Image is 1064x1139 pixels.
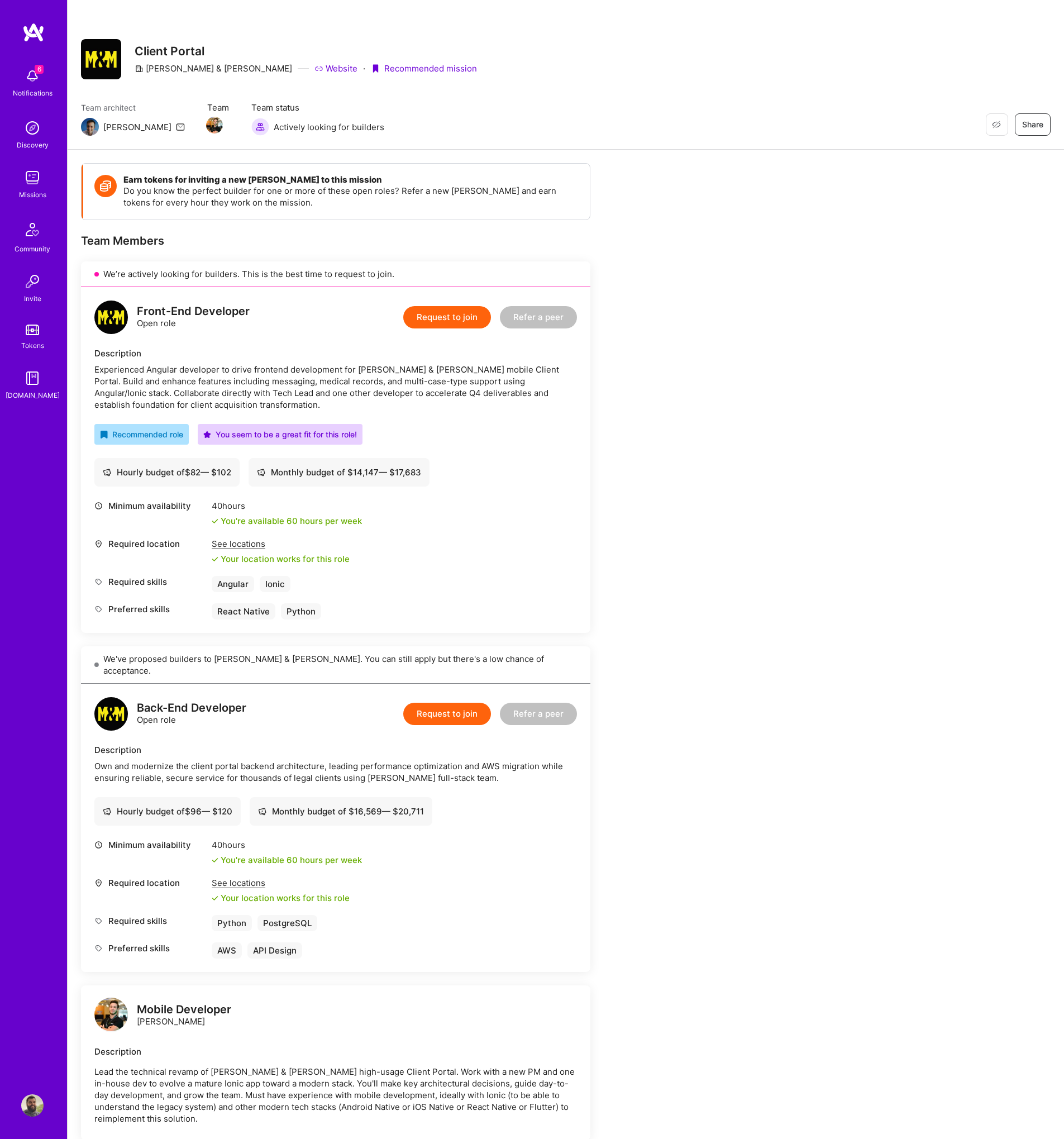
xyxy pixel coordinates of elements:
i: icon Check [212,857,218,864]
i: icon Clock [94,502,103,510]
div: Minimum availability [94,500,206,512]
div: Recommended role [100,428,183,440]
img: User Avatar [21,1094,44,1117]
img: logo [94,697,128,731]
div: API Design [247,942,302,959]
div: · [363,63,365,74]
i: icon EyeClosed [992,120,1001,129]
p: Do you know the perfect builder for one or more of these open roles? Refer a new [PERSON_NAME] an... [123,185,579,208]
div: Open role [137,702,246,726]
button: Refer a peer [500,703,577,725]
div: Monthly budget of $ 14,147 — $ 17,683 [257,466,421,478]
div: Your location works for this role [212,553,350,565]
i: icon Cash [257,468,265,476]
button: Refer a peer [500,306,577,328]
div: Python [212,915,252,931]
div: PostgreSQL [257,915,317,931]
i: icon PurpleRibbon [371,64,380,73]
h4: Earn tokens for inviting a new [PERSON_NAME] to this mission [123,175,579,185]
img: Community [19,216,46,243]
span: 6 [35,65,44,74]
h3: Client Portal [135,44,477,58]
div: You're available 60 hours per week [212,854,362,866]
div: Python [281,603,321,619]
div: Invite [24,293,41,304]
a: Website [314,63,357,74]
div: [PERSON_NAME] [103,121,171,133]
a: logo [94,998,128,1034]
div: See locations [212,538,350,550]
i: icon Clock [94,841,103,849]
img: discovery [21,117,44,139]
div: Required location [94,877,206,889]
div: Required location [94,538,206,550]
div: Recommended mission [371,63,477,74]
div: [PERSON_NAME] & [PERSON_NAME] [135,63,292,74]
div: Discovery [17,139,49,151]
i: icon Tag [94,917,103,925]
i: icon Location [94,540,103,548]
div: Hourly budget of $ 82 — $ 102 [103,466,231,478]
div: Monthly budget of $ 16,569 — $ 20,711 [258,806,424,817]
img: teamwork [21,166,44,189]
div: AWS [212,942,242,959]
img: Team Architect [81,118,99,136]
div: Angular [212,576,254,592]
img: Company Logo [81,39,121,79]
div: Minimum availability [94,839,206,851]
div: Preferred skills [94,942,206,954]
i: icon Tag [94,578,103,586]
div: Own and modernize the client portal backend architecture, leading performance optimization and AW... [94,760,577,784]
div: Description [94,347,577,359]
div: React Native [212,603,275,619]
a: Team Member Avatar [207,116,222,135]
button: Request to join [403,306,491,328]
div: Your location works for this role [212,892,350,904]
div: Back-End Developer [137,702,246,714]
div: Ionic [260,576,290,592]
img: Actively looking for builders [251,118,269,136]
div: We’re actively looking for builders. This is the best time to request to join. [81,261,590,287]
i: icon Tag [94,605,103,613]
i: icon Cash [103,468,111,476]
div: You're available 60 hours per week [212,515,362,527]
img: logo [94,998,128,1031]
button: Request to join [403,703,491,725]
div: Community [15,243,50,255]
div: Open role [137,306,250,329]
i: icon Tag [94,944,103,952]
div: Experienced Angular developer to drive frontend development for [PERSON_NAME] & [PERSON_NAME] mob... [94,364,577,411]
div: [PERSON_NAME] [137,1004,231,1027]
div: See locations [212,877,350,889]
img: logo [94,301,128,334]
span: Team architect [81,102,185,113]
span: Share [1022,119,1043,130]
img: logo [22,22,45,42]
div: [DOMAIN_NAME] [6,389,60,401]
i: icon Cash [103,807,111,816]
img: Invite [21,270,44,293]
i: icon Check [212,518,218,525]
div: Required skills [94,576,206,588]
img: Team Member Avatar [206,117,223,134]
div: Tokens [21,340,44,351]
div: Preferred skills [94,603,206,615]
div: Team Members [81,233,590,248]
img: Token icon [94,175,117,197]
i: icon Mail [176,122,185,131]
i: icon RecommendedBadge [100,431,108,439]
div: We've proposed builders to [PERSON_NAME] & [PERSON_NAME]. You can still apply but there's a low c... [81,646,590,684]
i: icon PurpleStar [203,431,211,439]
div: Missions [19,189,46,201]
div: 40 hours [212,839,362,851]
a: User Avatar [18,1094,46,1117]
div: Hourly budget of $ 96 — $ 120 [103,806,232,817]
i: icon Check [212,556,218,563]
div: Notifications [13,87,53,99]
i: icon CompanyGray [135,64,144,73]
div: Front-End Developer [137,306,250,317]
img: tokens [26,325,39,335]
p: Lead the technical revamp of [PERSON_NAME] & [PERSON_NAME] high-usage Client Portal. Work with a ... [94,1066,577,1124]
div: Description [94,744,577,756]
img: guide book [21,367,44,389]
